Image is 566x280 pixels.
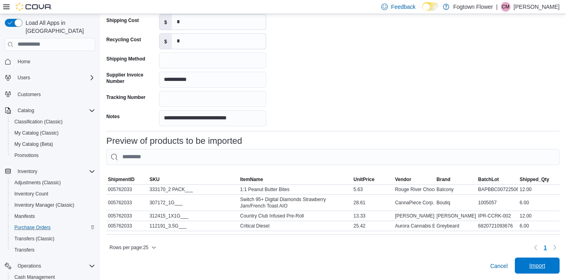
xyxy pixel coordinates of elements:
span: ItemName [240,176,263,183]
div: Rouge River Chocolate Inc. [393,185,435,194]
span: Shipped_Qty [520,176,549,183]
h3: Preview of products to be imported [106,136,242,146]
button: Inventory [14,167,40,176]
span: CM [502,2,510,12]
button: Classification (Classic) [8,116,98,127]
button: My Catalog (Beta) [8,139,98,150]
span: Inventory [14,167,95,176]
button: Operations [14,261,44,271]
div: 6820721093676 [476,221,518,231]
div: 312415_1X1G___ [148,211,239,221]
span: Users [14,73,95,83]
span: Inventory Manager (Classic) [14,202,74,208]
div: Boutiq [435,198,476,207]
button: Operations [2,260,98,272]
span: Rows per page : 25 [110,244,148,251]
div: 005762033 [106,211,148,221]
button: Next page [550,243,560,252]
button: Manifests [8,211,98,222]
div: 13.33 [352,211,393,221]
span: Adjustments (Classic) [11,178,95,187]
span: Transfers [11,245,95,255]
label: Shipping Method [106,56,145,62]
button: Previous page [531,243,540,252]
span: Transfers (Classic) [14,236,54,242]
button: Inventory [2,166,98,177]
button: Cancel [487,258,511,274]
input: This is a search bar. As you type, the results lower in the page will automatically filter. [106,149,560,165]
div: Aurora Cannabis Enterprises Inc. [393,221,435,231]
div: 005762033 [106,198,148,207]
div: [PERSON_NAME] INC [393,211,435,221]
span: Customers [18,91,41,98]
span: Transfers (Classic) [11,234,95,244]
span: Classification (Classic) [14,119,63,125]
button: Home [2,56,98,67]
span: Inventory [18,168,37,175]
label: $ [159,34,172,49]
div: 12.00 [518,185,560,194]
button: Users [14,73,33,83]
a: Transfers [11,245,38,255]
div: 112191_3.5G___ [148,221,239,231]
button: Customers [2,88,98,100]
span: Load All Apps in [GEOGRAPHIC_DATA] [22,19,95,35]
span: Home [14,56,95,66]
label: Tracking Number [106,94,145,101]
button: Transfers (Classic) [8,233,98,244]
nav: Pagination for table: MemoryTable from EuiInMemoryTable [531,241,560,254]
label: Supplier Invoice Number [106,72,156,85]
span: ShipmentID [108,176,135,183]
button: Page 1 of 1 [540,241,550,254]
button: Users [2,72,98,83]
span: Classification (Classic) [11,117,95,127]
a: Inventory Manager (Classic) [11,200,78,210]
label: Shipping Cost [106,17,139,24]
span: My Catalog (Beta) [11,139,95,149]
button: Rows per page:25 [106,243,159,252]
button: Vendor [393,175,435,184]
button: Inventory Manager (Classic) [8,199,98,211]
span: My Catalog (Classic) [11,128,95,138]
span: Promotions [14,152,39,159]
label: $ [159,14,172,30]
span: My Catalog (Beta) [14,141,53,147]
span: Vendor [395,176,411,183]
div: Country Club Infused Pre-Roll [239,211,352,221]
a: Purchase Orders [11,223,54,232]
label: Recycling Cost [106,36,141,43]
span: Purchase Orders [11,223,95,232]
span: Feedback [391,3,415,11]
a: Adjustments (Classic) [11,178,64,187]
button: Import [515,258,560,274]
span: Home [18,58,30,65]
span: Import [529,262,545,270]
a: My Catalog (Beta) [11,139,56,149]
div: Cameron McCrae [501,2,510,12]
span: My Catalog (Classic) [14,130,59,136]
button: UnitPrice [352,175,393,184]
div: IPR-CCRK-002 [476,211,518,221]
a: Customers [14,90,44,99]
span: Cancel [490,262,508,270]
span: Operations [18,263,41,269]
span: Brand [436,176,450,183]
span: 1 [544,244,547,252]
span: Inventory Count [14,191,48,197]
button: Adjustments (Classic) [8,177,98,188]
label: Notes [106,113,120,120]
span: Inventory Manager (Classic) [11,200,95,210]
input: Dark Mode [422,2,439,11]
button: SKU [148,175,239,184]
div: 1:1 Peanut Butter Bites [239,185,352,194]
button: Transfers [8,244,98,256]
p: Fogtown Flower [453,2,493,12]
button: Catalog [14,106,37,115]
p: [PERSON_NAME] [514,2,560,12]
button: Inventory Count [8,188,98,199]
div: 1005057 [476,198,518,207]
div: 307172_1G___ [148,198,239,207]
a: Transfers (Classic) [11,234,58,244]
span: Operations [14,261,95,271]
